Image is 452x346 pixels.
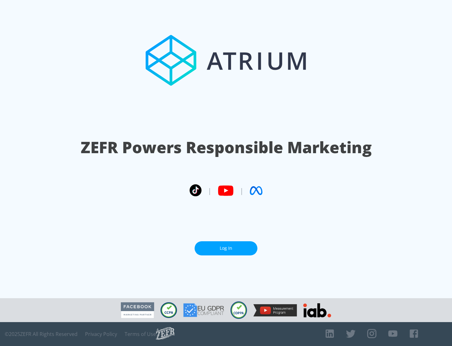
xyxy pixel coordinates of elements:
img: CCPA Compliant [160,302,177,318]
span: | [240,186,244,195]
h1: ZEFR Powers Responsible Marketing [81,137,372,158]
img: COPPA Compliant [230,301,247,319]
a: Privacy Policy [85,331,117,337]
span: © 2025 ZEFR All Rights Reserved [5,331,78,337]
img: YouTube Measurement Program [253,304,297,316]
img: GDPR Compliant [183,303,224,317]
span: | [208,186,212,195]
img: IAB [303,303,331,317]
a: Log In [195,241,257,255]
a: Terms of Use [125,331,156,337]
img: Facebook Marketing Partner [121,302,154,318]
